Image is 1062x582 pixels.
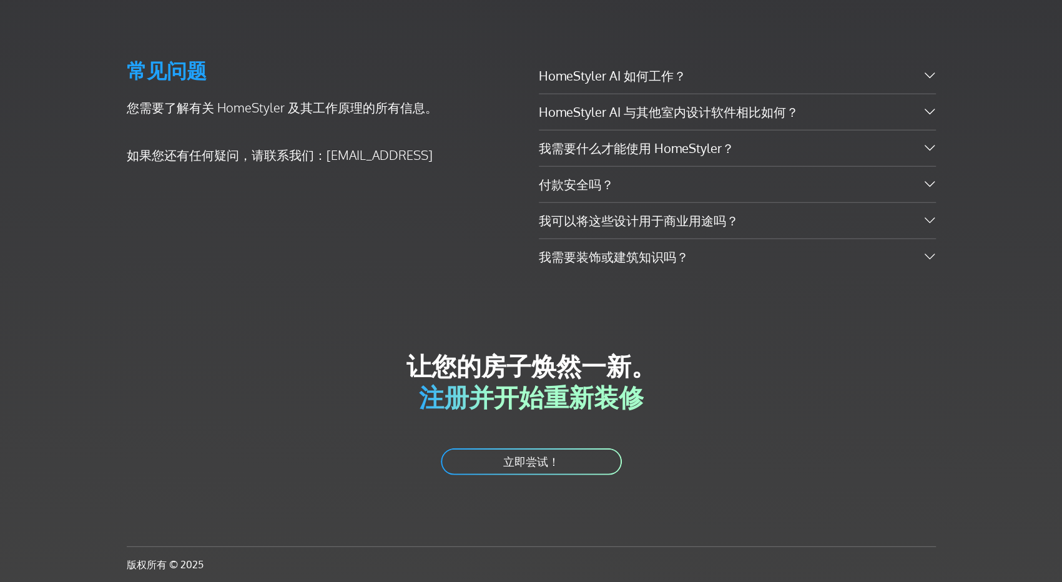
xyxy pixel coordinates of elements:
[406,350,656,381] font: 让您的房子焕然一新。
[539,203,936,239] button: 我可以将这些设计用于商业用途吗？
[440,447,623,476] a: 立即尝试！
[127,57,207,83] font: 常见问题
[127,99,438,116] font: 您需要了解有关 HomeStyler 及其工作原理的所有信息。
[539,176,614,192] font: 付款安全吗？
[539,140,734,156] font: 我需要什么才能使用 HomeStyler？
[539,67,686,84] font: HomeStyler AI 如何工作？
[539,104,799,120] font: HomeStyler AI 与其他室内设计软件相比如何？
[539,58,936,94] button: HomeStyler AI 如何工作？
[503,455,559,469] font: 立即尝试！
[539,167,936,202] button: 付款安全吗？
[127,558,204,571] font: 版权所有 © 2025
[539,212,739,229] font: 我可以将这些设计用于商业用途吗？
[419,381,644,412] font: 注册并开始重新装修
[539,131,936,166] button: 我需要什么才能使用 HomeStyler？
[539,249,689,265] font: 我需要装饰或建筑知识吗？
[539,239,936,275] button: 我需要装饰或建筑知识吗？
[539,94,936,130] button: HomeStyler AI 与其他室内设计软件相比如何？
[127,147,433,163] font: 如果您还有任何疑问，请联系我们：[EMAIL_ADDRESS]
